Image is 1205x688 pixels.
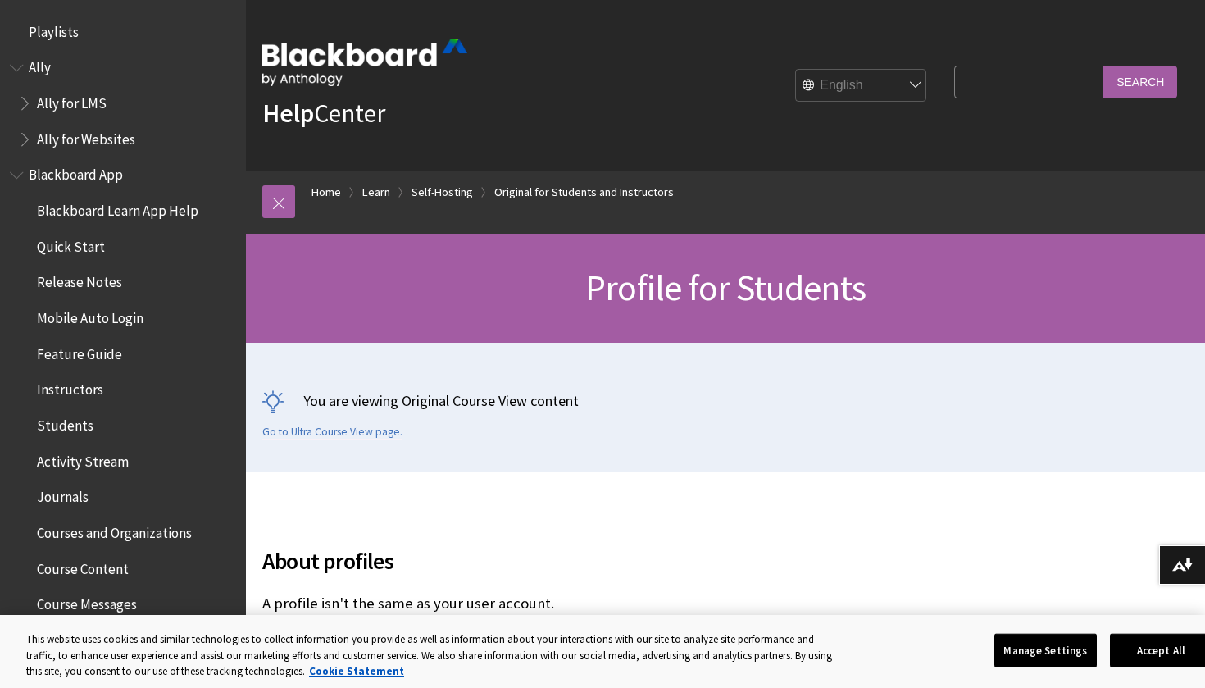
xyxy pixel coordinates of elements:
[362,182,390,203] a: Learn
[262,39,467,86] img: Blackboard by Anthology
[37,125,135,148] span: Ally for Websites
[585,265,866,310] span: Profile for Students
[994,633,1097,667] button: Manage Settings
[37,376,103,399] span: Instructors
[796,70,927,103] select: Site Language Selector
[412,182,473,203] a: Self-Hosting
[262,425,402,440] a: Go to Ultra Course View page.
[1103,66,1177,98] input: Search
[37,591,137,613] span: Course Messages
[37,555,129,577] span: Course Content
[262,593,946,614] p: A profile isn't the same as your user account.
[37,197,198,219] span: Blackboard Learn App Help
[29,54,51,76] span: Ally
[37,233,105,255] span: Quick Start
[262,97,385,130] a: HelpCenter
[26,631,843,680] div: This website uses cookies and similar technologies to collect information you provide as well as ...
[37,340,122,362] span: Feature Guide
[10,18,236,46] nav: Book outline for Playlists
[262,544,946,578] span: About profiles
[37,269,122,291] span: Release Notes
[37,484,89,506] span: Journals
[10,54,236,153] nav: Book outline for Anthology Ally Help
[37,89,107,112] span: Ally for LMS
[29,18,79,40] span: Playlists
[37,412,93,434] span: Students
[309,664,404,678] a: More information about your privacy, opens in a new tab
[262,390,1189,411] p: You are viewing Original Course View content
[29,162,123,184] span: Blackboard App
[262,97,314,130] strong: Help
[37,448,129,470] span: Activity Stream
[311,182,341,203] a: Home
[37,519,192,541] span: Courses and Organizations
[37,304,143,326] span: Mobile Auto Login
[494,182,674,203] a: Original for Students and Instructors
